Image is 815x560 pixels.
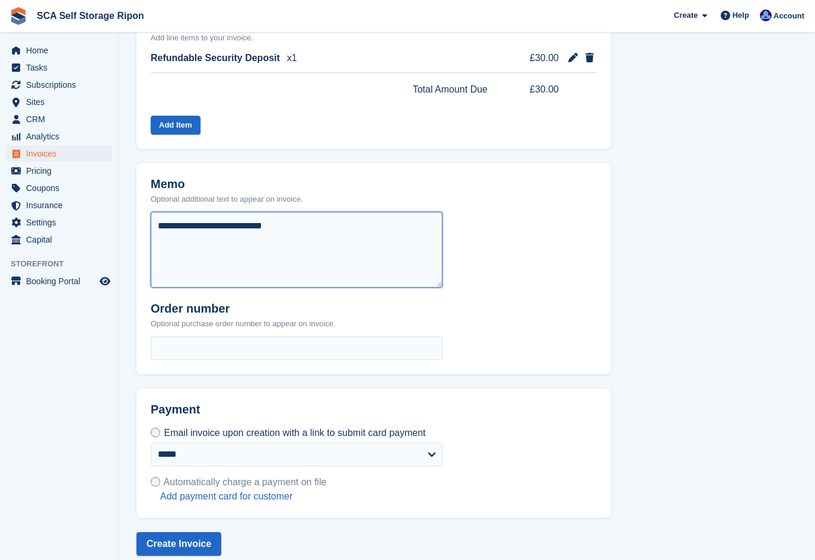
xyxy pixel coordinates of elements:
a: SCA Self Storage Ripon [32,6,149,26]
a: menu [6,214,112,231]
span: Capital [26,231,97,248]
a: menu [6,145,112,162]
span: Coupons [26,180,97,196]
span: Create [674,9,698,21]
a: menu [6,77,112,93]
span: Total Amount Due [413,82,488,97]
span: Sites [26,94,97,110]
h2: Payment [151,403,442,426]
input: Automatically charge a payment on file Add payment card for customer [151,477,160,486]
a: menu [6,163,112,179]
span: Refundable Security Deposit [151,51,280,65]
span: £30.00 [514,51,559,65]
span: Help [733,9,749,21]
p: Optional purchase order number to appear on invoice. [151,318,335,330]
span: Tasks [26,59,97,76]
a: menu [6,180,112,196]
span: Automatically charge a payment on file [164,477,327,487]
span: x1 [287,51,297,65]
img: stora-icon-8386f47178a22dfd0bd8f6a31ec36ba5ce8667c1dd55bd0f319d3a0aa187defe.svg [9,7,27,25]
span: Email invoice upon creation with a link to submit card payment [164,428,425,438]
span: Pricing [26,163,97,179]
a: menu [6,59,112,76]
span: Booking Portal [26,273,97,289]
span: Invoices [26,145,97,162]
a: menu [6,94,112,110]
span: Settings [26,214,97,231]
a: menu [6,111,112,128]
a: menu [6,197,112,214]
a: Add payment card for customer [160,491,326,502]
img: Sarah Race [760,9,772,21]
button: Add Item [151,116,200,135]
span: Analytics [26,128,97,145]
a: menu [6,231,112,248]
input: Email invoice upon creation with a link to submit card payment [151,428,160,437]
span: Storefront [11,258,118,270]
a: menu [6,273,112,289]
span: Subscriptions [26,77,97,93]
a: Preview store [98,274,112,288]
h2: Order number [151,302,335,316]
button: Create Invoice [136,532,221,556]
p: Optional additional text to appear on invoice. [151,193,303,205]
span: Account [773,10,804,22]
a: menu [6,128,112,145]
p: Add line items to your invoice. [151,32,597,44]
span: Insurance [26,197,97,214]
span: Home [26,42,97,59]
h2: Memo [151,177,303,191]
a: menu [6,42,112,59]
span: CRM [26,111,97,128]
span: £30.00 [514,82,559,97]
